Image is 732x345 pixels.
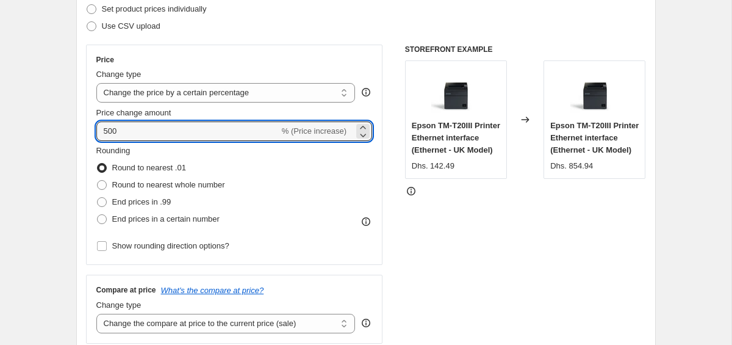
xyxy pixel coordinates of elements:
[360,317,372,329] div: help
[282,126,346,136] span: % (Price increase)
[360,86,372,98] div: help
[96,122,279,141] input: -15
[112,163,186,172] span: Round to nearest .01
[96,285,156,295] h3: Compare at price
[102,21,160,31] span: Use CSV upload
[550,121,639,154] span: Epson TM-T20III Printer Ethernet interface (Ethernet - UK Model)
[96,146,131,155] span: Rounding
[102,4,207,13] span: Set product prices individually
[96,70,142,79] span: Change type
[112,180,225,189] span: Round to nearest whole number
[112,241,229,250] span: Show rounding direction options?
[112,214,220,223] span: End prices in a certain number
[412,161,454,170] span: Dhs. 142.49
[112,197,171,206] span: End prices in .99
[96,300,142,310] span: Change type
[570,67,619,116] img: epson-tm20_2_80x.jpg
[161,286,264,295] button: What's the compare at price?
[412,121,500,154] span: Epson TM-T20III Printer Ethernet interface (Ethernet - UK Model)
[96,55,114,65] h3: Price
[96,108,171,117] span: Price change amount
[550,161,593,170] span: Dhs. 854.94
[405,45,646,54] h6: STOREFRONT EXAMPLE
[431,67,480,116] img: epson-tm20_2_80x.jpg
